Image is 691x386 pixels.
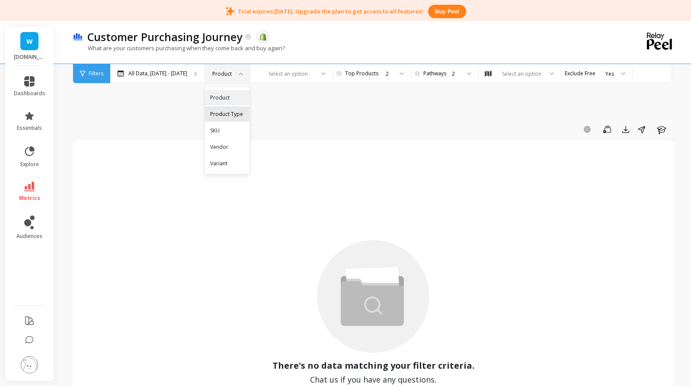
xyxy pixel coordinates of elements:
span: W [26,36,33,46]
img: profile picture [21,356,38,373]
img: api.shopify.svg [259,33,267,41]
img: header icon [73,33,83,41]
div: Vendor [210,143,244,151]
span: audiences [16,233,42,240]
span: Chat us if you have any questions. [310,373,436,386]
span: Filters [89,70,103,77]
span: dashboards [14,90,45,97]
img: audience_map.svg [485,71,492,77]
span: essentials [17,125,42,132]
button: Buy peel [428,5,466,18]
div: Yes [605,70,614,78]
div: Variant [210,159,244,167]
div: Product [212,70,232,78]
div: 2 [452,70,460,78]
span: explore [20,161,39,168]
p: What are your customers purchasing when they come back and buy again? [73,44,285,52]
div: SKU [210,126,244,135]
span: There's no data matching your filter criteria. [272,360,474,372]
span: metrics [19,195,40,202]
div: Product Type [210,110,244,118]
div: Product [210,93,244,102]
div: 2 [386,70,393,78]
p: Wain.cr [14,54,45,61]
div: Select an option [501,70,543,78]
p: All Data, [DATE] - [DATE] [128,70,187,77]
p: Customer Purchasing Journey [87,29,242,44]
p: Trial expires [DATE]. Upgrade the plan to get access to all features! [238,7,423,15]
